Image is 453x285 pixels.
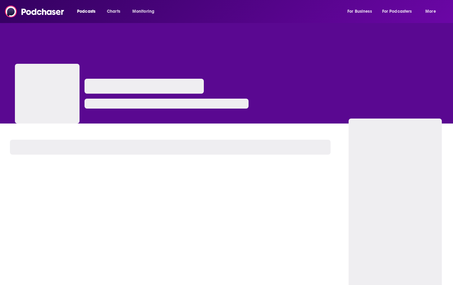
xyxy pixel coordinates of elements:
[73,7,103,16] button: open menu
[103,7,124,16] a: Charts
[425,7,436,16] span: More
[5,6,65,17] img: Podchaser - Follow, Share and Rate Podcasts
[421,7,444,16] button: open menu
[347,7,372,16] span: For Business
[382,7,412,16] span: For Podcasters
[128,7,162,16] button: open menu
[343,7,380,16] button: open menu
[107,7,120,16] span: Charts
[132,7,154,16] span: Monitoring
[378,7,421,16] button: open menu
[77,7,95,16] span: Podcasts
